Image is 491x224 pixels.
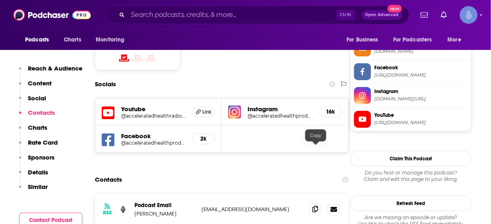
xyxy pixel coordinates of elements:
[121,105,186,113] h5: Youtube
[19,109,55,124] button: Contacts
[28,124,47,131] p: Charts
[64,34,81,46] span: Charts
[19,79,52,94] button: Content
[28,139,58,146] p: Rate Card
[103,209,112,216] h3: RSS
[460,6,478,24] span: Logged in as Spiral5-G1
[106,6,409,24] div: Search podcasts, credits, & more...
[28,153,55,161] p: Sponsors
[19,94,46,109] button: Social
[19,64,82,79] button: Reach & Audience
[199,135,208,142] h5: 2k
[59,32,86,48] a: Charts
[202,109,212,115] span: Link
[96,34,124,46] span: Monitoring
[25,34,49,46] span: Podcasts
[19,32,59,48] button: open menu
[350,170,472,176] span: Do you host or manage this podcast?
[354,87,468,104] a: Instagram[DOMAIN_NAME][URL]
[19,153,55,168] button: Sponsors
[460,6,478,24] img: User Profile
[248,113,313,119] a: @acceleratedhealthproducts
[228,106,241,118] img: iconImage
[128,8,336,21] input: Search podcasts, credits, & more...
[201,206,303,213] p: [EMAIL_ADDRESS][DOMAIN_NAME]
[28,183,48,191] p: Similar
[388,5,402,12] span: New
[19,183,48,198] button: Similar
[336,10,355,20] span: Ctrl K
[365,13,399,17] span: Open Advanced
[248,105,313,113] h5: Instagram
[354,63,468,80] a: Facebook[URL][DOMAIN_NAME]
[388,32,444,48] button: open menu
[13,7,91,23] img: Podchaser - Follow, Share and Rate Podcasts
[305,129,326,141] div: Copy
[350,151,472,166] button: Claim This Podcast
[442,32,472,48] button: open menu
[19,139,58,153] button: Rate Card
[19,124,47,139] button: Charts
[393,34,432,46] span: For Podcasters
[374,112,468,119] span: YouTube
[374,64,468,71] span: Facebook
[374,120,468,126] span: https://www.youtube.com/@acceleratedhealthradiosub_confirmation
[28,168,48,176] p: Details
[134,210,195,217] p: [PERSON_NAME]
[460,6,478,24] button: Show profile menu
[350,195,472,211] button: Refresh Feed
[28,94,46,102] p: Social
[121,132,186,140] h5: Facebook
[374,48,468,54] span: spreaker.com
[374,96,468,102] span: instagram.com/acceleratedhealthproducts
[326,108,335,115] h5: 16k
[362,10,403,20] button: Open AdvancedNew
[28,64,82,72] p: Reach & Audience
[346,34,378,46] span: For Business
[350,170,472,183] div: Claim and edit this page to your liking.
[448,34,462,46] span: More
[121,113,186,119] a: @acceleratedhealthradiosub_confirmation
[28,79,52,87] p: Content
[121,140,186,146] a: @acceleratedhealthproducts
[19,168,48,183] button: Details
[341,32,388,48] button: open menu
[90,32,135,48] button: open menu
[374,88,468,95] span: Instagram
[438,8,450,22] a: Show notifications dropdown
[95,172,122,187] h2: Contacts
[95,77,116,92] h2: Socials
[418,8,431,22] a: Show notifications dropdown
[192,107,215,117] a: Link
[354,111,468,128] a: YouTube[URL][DOMAIN_NAME]
[134,202,195,209] p: Podcast Email
[28,109,55,116] p: Contacts
[374,72,468,78] span: https://www.facebook.com/acceleratedhealthproducts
